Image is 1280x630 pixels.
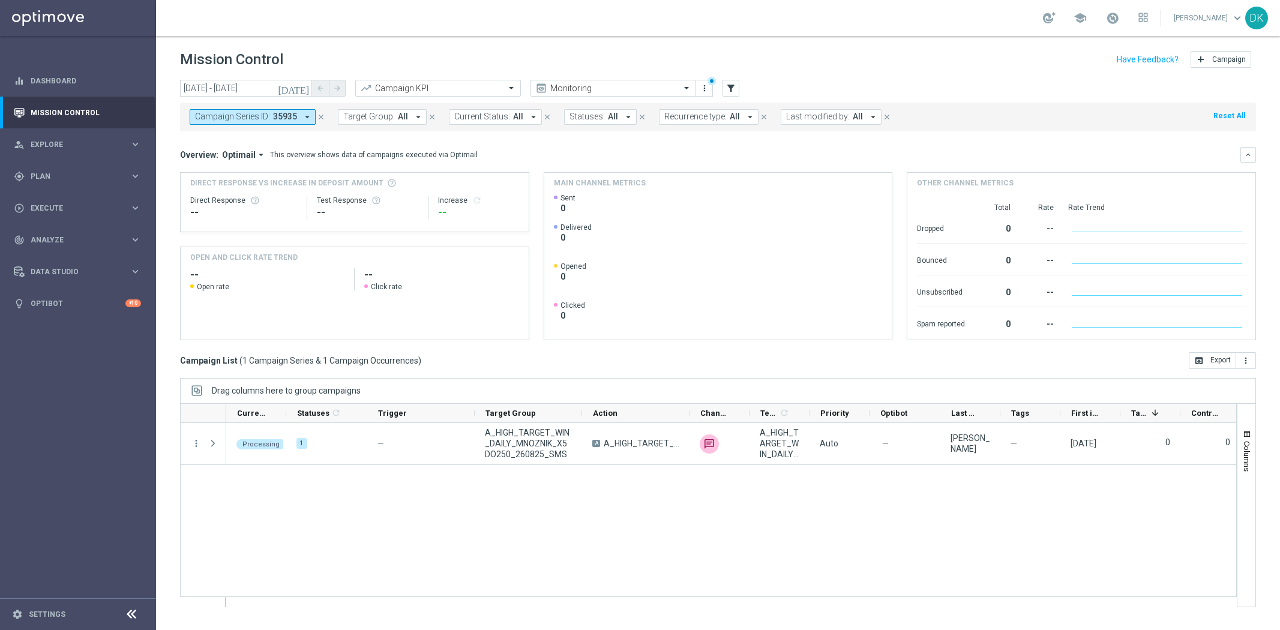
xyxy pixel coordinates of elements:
span: A_HIGH_TARGET_WIN_DAILY_MNOZNIK_X5DO250_260825_SMS [604,438,679,449]
i: preview [535,82,547,94]
button: keyboard_arrow_down [1240,147,1256,163]
span: Clicked [560,301,585,310]
label: 0 [1225,437,1230,448]
i: more_vert [1241,356,1251,365]
button: Last modified by: All arrow_drop_down [781,109,882,125]
span: All [853,112,863,122]
div: There are unsaved changes [708,77,716,85]
div: -- [1025,313,1054,332]
span: 0 [560,310,585,321]
div: Execute [14,203,130,214]
i: track_changes [14,235,25,245]
div: Explore [14,139,130,150]
span: Plan [31,173,130,180]
div: Rate [1025,203,1054,212]
i: keyboard_arrow_right [130,234,141,245]
i: keyboard_arrow_down [1244,151,1252,159]
button: add Campaign [1191,51,1251,68]
i: arrow_forward [333,84,341,92]
button: Data Studio keyboard_arrow_right [13,267,142,277]
div: This overview shows data of campaigns executed via Optimail [270,149,478,160]
span: Optimail [222,149,256,160]
span: Campaign [1212,55,1246,64]
span: 0 [560,232,592,243]
div: Analyze [14,235,130,245]
i: arrow_drop_down [413,112,424,122]
i: arrow_drop_down [302,112,313,122]
h3: Overview: [180,149,218,160]
span: Control Customers [1191,409,1220,418]
i: refresh [780,408,789,418]
div: Dawid Kubek [951,433,990,454]
div: 0 [979,313,1011,332]
button: Reset All [1212,109,1246,122]
div: 1 [296,438,307,449]
span: ( [239,355,242,366]
button: close [759,110,769,124]
i: arrow_back [316,84,325,92]
i: arrow_drop_down [745,112,756,122]
span: 0 [560,203,575,214]
span: 1 Campaign Series & 1 Campaign Occurrences [242,355,418,366]
label: 0 [1165,437,1170,448]
button: more_vert [191,438,202,449]
span: Analyze [31,236,130,244]
a: Dashboard [31,65,141,97]
button: lightbulb Optibot +10 [13,299,142,308]
i: add [1196,55,1206,64]
div: Unsubscribed [917,281,965,301]
button: track_changes Analyze keyboard_arrow_right [13,235,142,245]
i: refresh [331,408,341,418]
span: All [730,112,740,122]
span: Drag columns here to group campaigns [212,386,361,395]
i: keyboard_arrow_right [130,170,141,182]
div: Data Studio [14,266,130,277]
button: filter_alt [723,80,739,97]
span: Open rate [197,282,229,292]
button: Current Status: All arrow_drop_down [449,109,542,125]
div: Plan [14,171,130,182]
div: -- [1025,250,1054,269]
span: — [1011,438,1017,449]
i: lightbulb [14,298,25,309]
h2: -- [364,268,518,282]
button: arrow_forward [329,80,346,97]
i: close [760,113,768,121]
i: open_in_browser [1194,356,1204,365]
button: play_circle_outline Execute keyboard_arrow_right [13,203,142,213]
i: close [883,113,891,121]
span: ) [418,355,421,366]
span: First in Range [1071,409,1100,418]
span: Execute [31,205,130,212]
span: Targeted Customers [1131,409,1147,418]
span: Opened [560,262,586,271]
div: equalizer Dashboard [13,76,142,86]
button: close [637,110,648,124]
i: keyboard_arrow_right [130,266,141,277]
h1: Mission Control [180,51,283,68]
span: Channel [700,409,729,418]
span: Target Group [485,409,536,418]
h4: Main channel metrics [554,178,646,188]
i: close [543,113,551,121]
button: close [316,110,326,124]
div: Increase [438,196,519,205]
i: trending_up [360,82,372,94]
div: SMS [700,434,719,454]
i: settings [12,609,23,620]
div: Test Response [317,196,418,205]
button: open_in_browser Export [1189,352,1236,369]
a: Mission Control [31,97,141,128]
span: Explore [31,141,130,148]
i: person_search [14,139,25,150]
i: arrow_drop_down [623,112,634,122]
span: All [513,112,523,122]
div: Bounced [917,250,965,269]
span: Current Status: [454,112,510,122]
span: Statuses: [569,112,605,122]
button: Target Group: All arrow_drop_down [338,109,427,125]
